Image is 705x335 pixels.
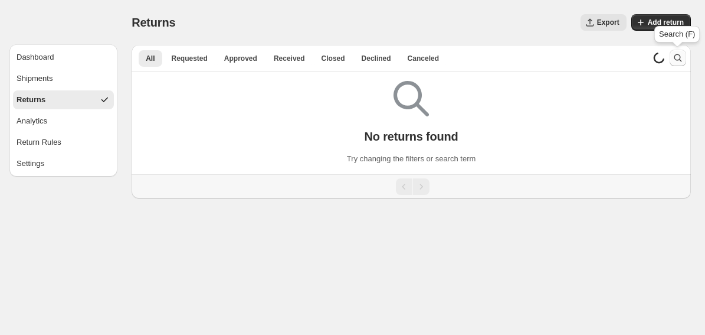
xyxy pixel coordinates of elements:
[132,16,175,29] span: Returns
[224,54,257,63] span: Approved
[13,133,114,152] button: Return Rules
[17,136,61,148] div: Return Rules
[17,73,53,84] div: Shipments
[146,54,155,63] span: All
[13,69,114,88] button: Shipments
[13,154,114,173] button: Settings
[17,115,47,127] div: Analytics
[365,129,458,144] p: No returns found
[670,50,686,66] button: Search and filter results
[17,158,44,170] div: Settings
[13,112,114,131] button: Analytics
[631,14,691,31] button: Add return
[648,18,684,27] span: Add return
[408,54,439,63] span: Canceled
[172,54,208,63] span: Requested
[362,54,391,63] span: Declined
[322,54,345,63] span: Closed
[581,14,627,31] button: Export
[17,51,54,63] div: Dashboard
[597,18,619,27] span: Export
[394,81,429,116] img: Empty search results
[347,153,476,165] p: Try changing the filters or search term
[13,48,114,67] button: Dashboard
[17,94,45,106] div: Returns
[13,90,114,109] button: Returns
[132,174,691,199] nav: Pagination
[274,54,305,63] span: Received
